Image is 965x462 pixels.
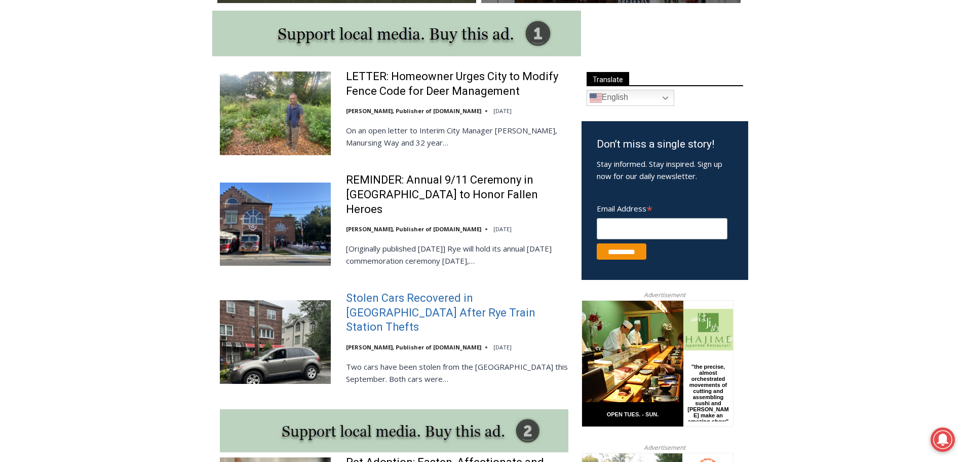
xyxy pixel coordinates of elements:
img: support local media, buy this ad [220,409,568,452]
div: 6 [119,86,123,96]
time: [DATE] [493,343,512,351]
label: Email Address [597,198,727,217]
div: "the precise, almost orchestrated movements of cutting and assembling sushi and [PERSON_NAME] mak... [104,63,149,121]
div: 4 [106,86,111,96]
a: LETTER: Homeowner Urges City to Modify Fence Code for Deer Management [346,69,568,98]
div: "[PERSON_NAME] and I covered the [DATE] Parade, which was a really eye opening experience as I ha... [256,1,479,98]
p: Two cars have been stolen from the [GEOGRAPHIC_DATA] this September. Both cars were… [346,361,568,385]
a: [PERSON_NAME], Publisher of [DOMAIN_NAME] [346,343,481,351]
div: Live Music [106,30,136,83]
a: REMINDER: Annual 9/11 Ceremony in [GEOGRAPHIC_DATA] to Honor Fallen Heroes [346,173,568,217]
img: REMINDER: Annual 9/11 Ceremony in Rye to Honor Fallen Heroes [220,183,331,266]
span: Advertisement [634,290,696,300]
img: support local media, buy this ad [212,11,581,56]
img: LETTER: Homeowner Urges City to Modify Fence Code for Deer Management [220,72,331,155]
p: On an open letter to Interim City Manager [PERSON_NAME], Manursing Way and 32 year… [346,124,568,149]
h4: [PERSON_NAME] Read Sanctuary Fall Fest: [DATE] [8,102,135,125]
img: Stolen Cars Recovered in Bronx After Rye Train Station Thefts [220,300,331,383]
a: Intern @ [DOMAIN_NAME] [244,98,491,126]
span: Open Tues. - Sun. [PHONE_NUMBER] [3,104,99,143]
p: [Originally published [DATE]] Rye will hold its annual [DATE] commemoration ceremony [DATE],… [346,242,568,267]
p: Stay informed. Stay inspired. Sign up now for our daily newsletter. [597,158,733,182]
a: English [587,90,674,106]
a: [PERSON_NAME] Read Sanctuary Fall Fest: [DATE] [1,101,151,126]
a: Stolen Cars Recovered in [GEOGRAPHIC_DATA] After Rye Train Station Thefts [346,291,568,335]
a: [PERSON_NAME], Publisher of [DOMAIN_NAME] [346,225,481,233]
span: Intern @ [DOMAIN_NAME] [265,101,470,124]
img: en [590,92,602,104]
div: / [113,86,116,96]
a: [PERSON_NAME], Publisher of [DOMAIN_NAME] [346,107,481,115]
span: Advertisement [634,443,696,452]
a: Open Tues. - Sun. [PHONE_NUMBER] [1,102,102,126]
span: Translate [587,72,629,86]
time: [DATE] [493,225,512,233]
time: [DATE] [493,107,512,115]
h3: Don’t miss a single story! [597,136,733,153]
